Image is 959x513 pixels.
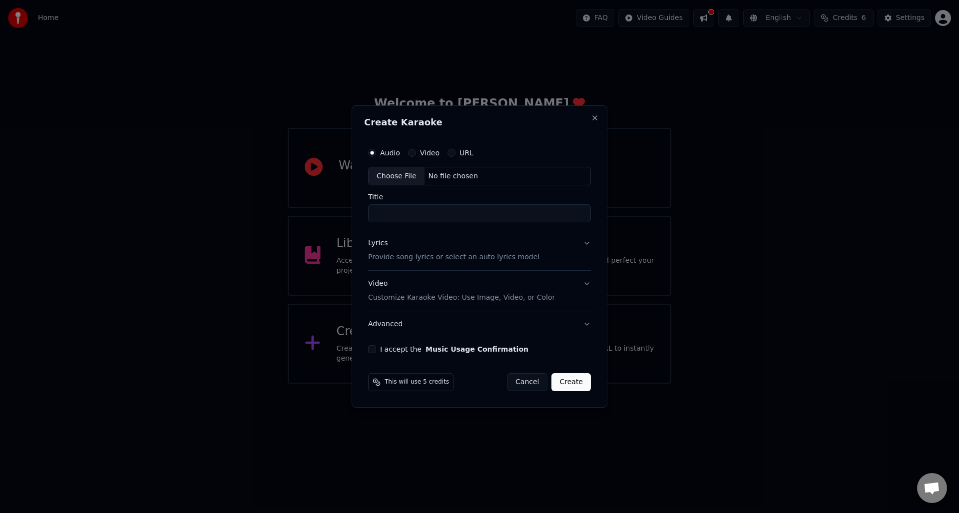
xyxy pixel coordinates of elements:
[380,149,400,156] label: Audio
[425,171,482,181] div: No file chosen
[460,149,474,156] label: URL
[369,167,425,185] div: Choose File
[368,231,591,271] button: LyricsProvide song lyrics or select an auto lyrics model
[420,149,440,156] label: Video
[368,194,591,201] label: Title
[385,378,449,386] span: This will use 5 credits
[368,311,591,337] button: Advanced
[368,293,555,303] p: Customize Karaoke Video: Use Image, Video, or Color
[368,279,555,303] div: Video
[368,253,539,263] p: Provide song lyrics or select an auto lyrics model
[551,373,591,391] button: Create
[380,346,528,353] label: I accept the
[507,373,547,391] button: Cancel
[368,271,591,311] button: VideoCustomize Karaoke Video: Use Image, Video, or Color
[368,239,388,249] div: Lyrics
[364,118,595,127] h2: Create Karaoke
[426,346,528,353] button: I accept the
